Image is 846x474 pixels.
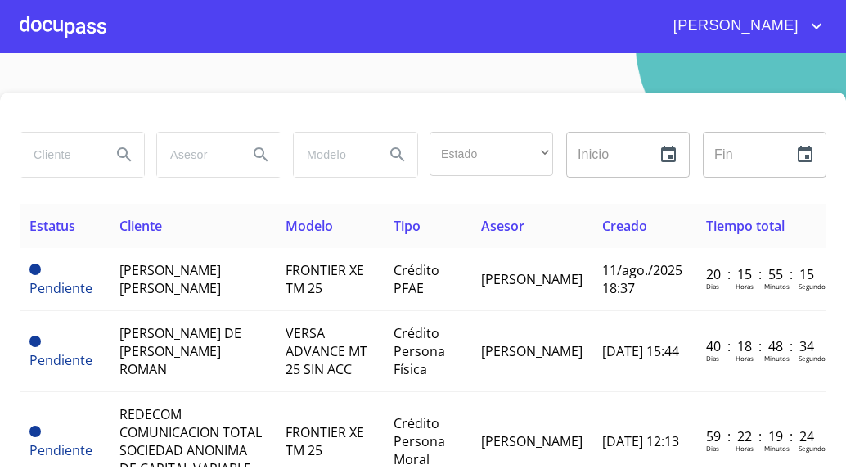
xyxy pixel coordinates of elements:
[286,423,364,459] span: FRONTIER XE TM 25
[29,441,92,459] span: Pendiente
[706,354,719,363] p: Dias
[29,217,75,235] span: Estatus
[736,354,754,363] p: Horas
[294,133,371,177] input: search
[764,282,790,291] p: Minutos
[706,444,719,453] p: Dias
[764,444,790,453] p: Minutos
[29,336,41,347] span: Pendiente
[481,217,524,235] span: Asesor
[481,270,583,288] span: [PERSON_NAME]
[481,342,583,360] span: [PERSON_NAME]
[29,279,92,297] span: Pendiente
[430,132,553,176] div: ​
[706,265,817,283] p: 20 : 15 : 55 : 15
[736,282,754,291] p: Horas
[241,135,281,174] button: Search
[394,261,439,297] span: Crédito PFAE
[119,261,221,297] span: [PERSON_NAME] [PERSON_NAME]
[20,133,98,177] input: search
[706,427,817,445] p: 59 : 22 : 19 : 24
[602,261,682,297] span: 11/ago./2025 18:37
[119,324,241,378] span: [PERSON_NAME] DE [PERSON_NAME] ROMAN
[286,261,364,297] span: FRONTIER XE TM 25
[661,13,826,39] button: account of current user
[706,217,785,235] span: Tiempo total
[602,432,679,450] span: [DATE] 12:13
[157,133,235,177] input: search
[394,324,445,378] span: Crédito Persona Física
[394,217,421,235] span: Tipo
[286,324,367,378] span: VERSA ADVANCE MT 25 SIN ACC
[378,135,417,174] button: Search
[286,217,333,235] span: Modelo
[799,282,829,291] p: Segundos
[29,264,41,275] span: Pendiente
[602,217,647,235] span: Creado
[661,13,807,39] span: [PERSON_NAME]
[119,217,162,235] span: Cliente
[799,444,829,453] p: Segundos
[105,135,144,174] button: Search
[602,342,679,360] span: [DATE] 15:44
[394,414,445,468] span: Crédito Persona Moral
[481,432,583,450] span: [PERSON_NAME]
[799,354,829,363] p: Segundos
[736,444,754,453] p: Horas
[706,282,719,291] p: Dias
[706,337,817,355] p: 40 : 18 : 48 : 34
[764,354,790,363] p: Minutos
[29,351,92,369] span: Pendiente
[29,426,41,437] span: Pendiente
